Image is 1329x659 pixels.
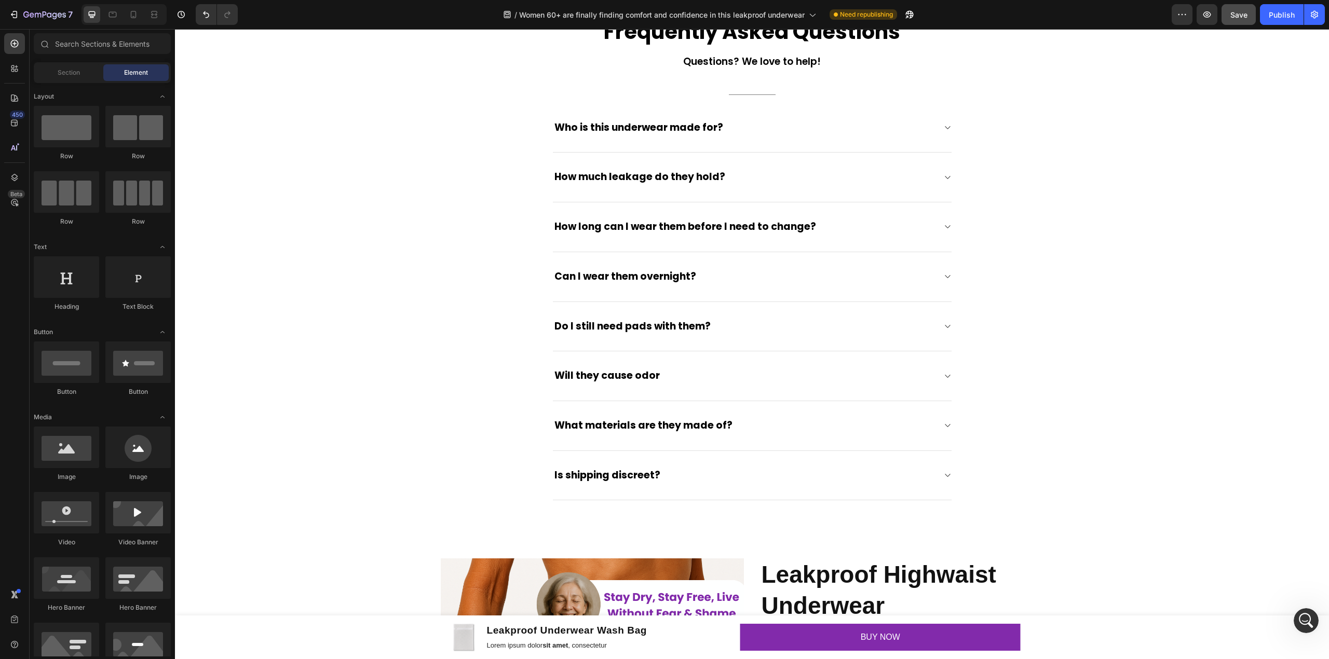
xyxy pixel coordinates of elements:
[10,111,25,119] div: 450
[840,10,893,19] span: Need republishing
[1222,4,1256,25] button: Save
[105,302,171,311] div: Text Block
[34,603,99,612] div: Hero Banner
[311,594,473,609] h1: Leakproof Underwear Wash Bag
[105,217,171,226] div: Row
[379,439,485,453] span: Is shipping discreet?
[196,4,238,25] div: Undo/Redo
[379,240,521,254] span: Can I wear them overnight?
[154,88,171,105] span: Toggle open
[154,409,171,425] span: Toggle open
[8,190,25,198] div: Beta
[4,4,77,25] button: 7
[1294,608,1319,633] iframe: Intercom live chat
[34,33,171,54] input: Search Sections & Elements
[379,91,548,105] span: Who is this underwear made for?
[368,612,393,620] strong: sit amet
[34,387,99,396] div: Button
[34,92,54,101] span: Layout
[379,389,558,403] span: What materials are they made of?
[379,141,550,155] span: How much leakage do they hold?
[34,302,99,311] div: Heading
[105,387,171,396] div: Button
[34,413,52,422] span: Media
[154,239,171,255] span: Toggle open
[34,327,53,337] span: Button
[68,8,73,21] p: 7
[58,68,80,77] span: Section
[312,612,472,621] p: Lorem ipsum dolor , consectetur
[686,601,725,616] p: BUY NOW
[105,538,171,547] div: Video Banner
[379,339,485,353] span: Will they cause odor
[175,29,1329,659] iframe: Design area
[124,68,148,77] span: Element
[105,472,171,482] div: Image
[154,324,171,340] span: Toggle open
[1269,9,1295,20] div: Publish
[34,242,47,252] span: Text
[34,538,99,547] div: Video
[379,290,536,304] span: Do I still need pads with them?
[34,152,99,161] div: Row
[565,595,846,622] a: BUY NOW
[1260,4,1304,25] button: Publish
[34,217,99,226] div: Row
[378,26,776,39] p: Questions? We love to help!
[514,9,517,20] span: /
[519,9,805,20] span: Women 60+ are finally finding comfort and confidence in this leakproof underwear
[586,529,889,594] h2: Leakproof Highwaist Underwear
[34,472,99,482] div: Image
[1230,10,1247,19] span: Save
[105,152,171,161] div: Row
[105,603,171,612] div: Hero Banner
[379,190,641,204] span: How long can I wear them before I need to change?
